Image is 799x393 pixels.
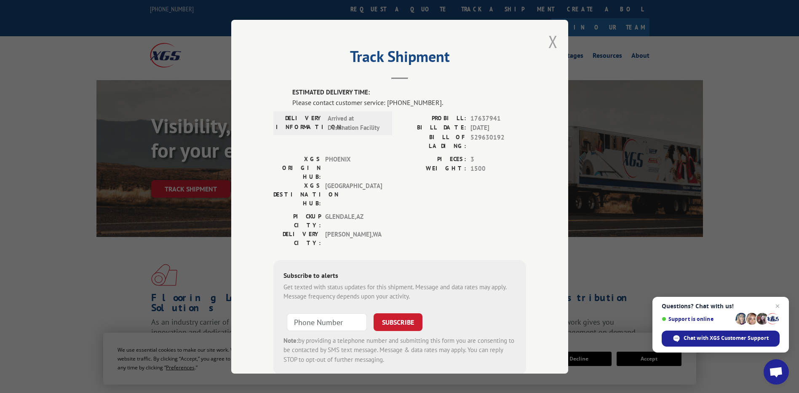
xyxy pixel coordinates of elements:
[292,97,526,107] div: Please contact customer service: [PHONE_NUMBER].
[470,113,526,123] span: 17637941
[325,229,382,247] span: [PERSON_NAME] , WA
[662,303,780,310] span: Questions? Chat with us!
[273,154,321,181] label: XGS ORIGIN HUB:
[470,123,526,133] span: [DATE]
[470,164,526,174] span: 1500
[400,132,466,150] label: BILL OF LADING:
[374,313,422,331] button: SUBSCRIBE
[400,164,466,174] label: WEIGHT:
[283,336,516,364] div: by providing a telephone number and submitting this form you are consenting to be contacted by SM...
[273,51,526,67] h2: Track Shipment
[287,313,367,331] input: Phone Number
[470,132,526,150] span: 529630192
[273,212,321,229] label: PICKUP CITY:
[548,30,558,53] button: Close modal
[470,154,526,164] span: 3
[283,336,298,344] strong: Note:
[764,359,789,385] div: Open chat
[684,334,769,342] span: Chat with XGS Customer Support
[400,154,466,164] label: PIECES:
[283,282,516,301] div: Get texted with status updates for this shipment. Message and data rates may apply. Message frequ...
[273,181,321,207] label: XGS DESTINATION HUB:
[325,212,382,229] span: GLENDALE , AZ
[273,229,321,247] label: DELIVERY CITY:
[400,113,466,123] label: PROBILL:
[283,270,516,282] div: Subscribe to alerts
[772,301,783,311] span: Close chat
[292,88,526,97] label: ESTIMATED DELIVERY TIME:
[325,154,382,181] span: PHOENIX
[328,113,385,132] span: Arrived at Destination Facility
[662,316,732,322] span: Support is online
[325,181,382,207] span: [GEOGRAPHIC_DATA]
[400,123,466,133] label: BILL DATE:
[276,113,323,132] label: DELIVERY INFORMATION:
[662,331,780,347] div: Chat with XGS Customer Support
